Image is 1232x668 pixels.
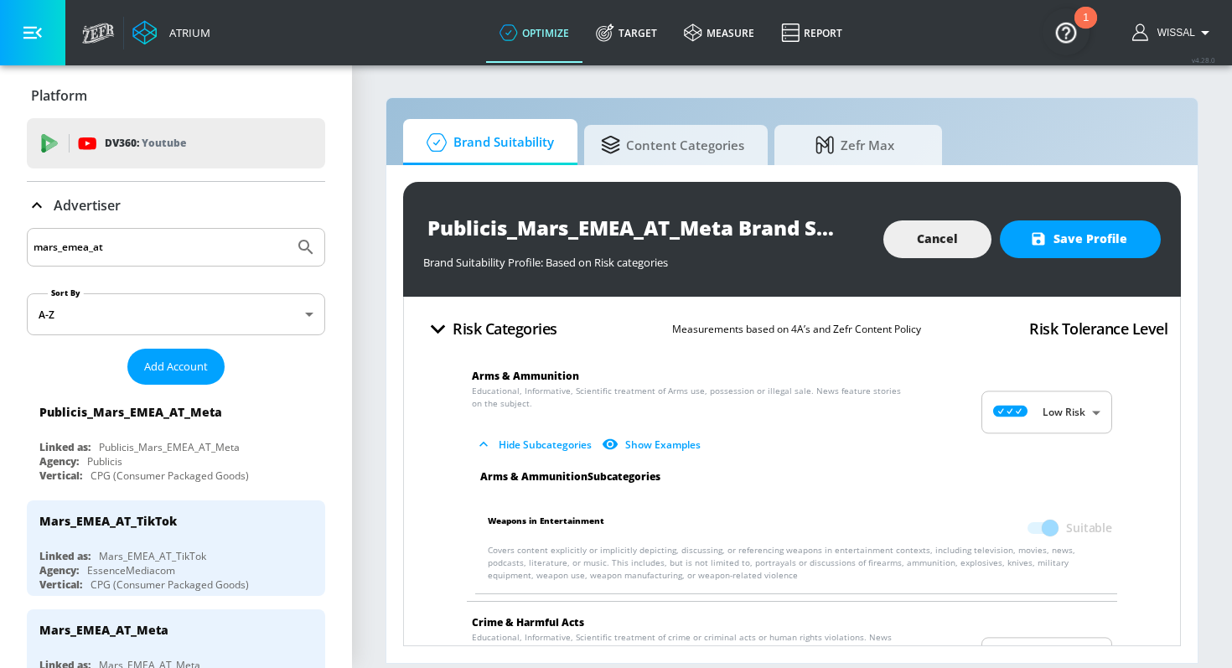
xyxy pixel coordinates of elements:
span: Crime & Harmful Acts [472,615,584,629]
div: A-Z [27,293,325,335]
div: Vertical: [39,469,82,483]
div: CPG (Consumer Packaged Goods) [91,577,249,592]
p: Low Risk [1043,405,1085,420]
span: Arms & Ammunition [472,369,579,383]
span: Content Categories [601,125,744,165]
span: Suitable [1066,520,1112,536]
div: Agency: [39,454,79,469]
div: Linked as: [39,549,91,563]
div: Publicis_Mars_EMEA_AT_Meta [99,440,240,454]
div: 1 [1083,18,1089,39]
a: Target [582,3,670,63]
div: Linked as: [39,440,91,454]
div: Mars_EMEA_AT_TikTokLinked as:Mars_EMEA_AT_TikTokAgency:EssenceMediacomVertical:CPG (Consumer Pack... [27,500,325,596]
button: Hide Subcategories [472,431,598,458]
div: Platform [27,72,325,119]
span: v 4.28.0 [1192,55,1215,65]
span: Educational, Informative, Scientific treatment of Arms use, possession or illegal sale. News feat... [472,385,901,410]
div: Vertical: [39,577,82,592]
div: Publicis_Mars_EMEA_AT_MetaLinked as:Publicis_Mars_EMEA_AT_MetaAgency:PublicisVertical:CPG (Consum... [27,391,325,487]
p: Measurements based on 4A’s and Zefr Content Policy [672,320,921,338]
p: Platform [31,86,87,105]
div: Publicis [87,454,122,469]
button: Submit Search [287,229,324,266]
span: Weapons in Entertainment [488,512,604,544]
button: Cancel [883,220,991,258]
span: Zefr Max [791,125,919,165]
p: DV360: [105,134,186,153]
div: Arms & Ammunition Subcategories [467,470,1126,484]
div: Mars_EMEA_AT_TikTok [99,549,206,563]
p: Covers content explicitly or implicitly depicting, discussing, or referencing weapons in entertai... [488,544,1112,582]
div: Agency: [39,563,79,577]
a: Report [768,3,856,63]
span: Save Profile [1033,229,1127,250]
a: measure [670,3,768,63]
div: Brand Suitability Profile: Based on Risk categories [423,246,867,270]
p: Advertiser [54,196,121,215]
div: EssenceMediacom [87,563,175,577]
div: CPG (Consumer Packaged Goods) [91,469,249,483]
a: optimize [486,3,582,63]
button: Open Resource Center, 1 new notification [1043,8,1090,55]
span: Cancel [917,229,958,250]
span: Educational, Informative, Scientific treatment of crime or criminal acts or human rights violatio... [472,631,901,656]
p: Youtube [142,134,186,152]
button: Show Examples [598,431,707,458]
span: Brand Suitability [420,122,554,163]
span: Add Account [144,357,208,376]
div: Atrium [163,25,210,40]
div: Advertiser [27,182,325,229]
button: Risk Categories [417,309,564,349]
h4: Risk Categories [453,317,557,340]
label: Sort By [48,287,84,298]
h4: Risk Tolerance Level [1029,317,1167,340]
div: Mars_EMEA_AT_Meta [39,622,168,638]
button: Save Profile [1000,220,1161,258]
div: Publicis_Mars_EMEA_AT_Meta [39,404,222,420]
div: Mars_EMEA_AT_TikTok [39,513,177,529]
div: DV360: Youtube [27,118,325,168]
span: login as: wissal.elhaddaoui@zefr.com [1151,27,1195,39]
input: Search by name [34,236,287,258]
button: Wissal [1132,23,1215,43]
a: Atrium [132,20,210,45]
button: Add Account [127,349,225,385]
